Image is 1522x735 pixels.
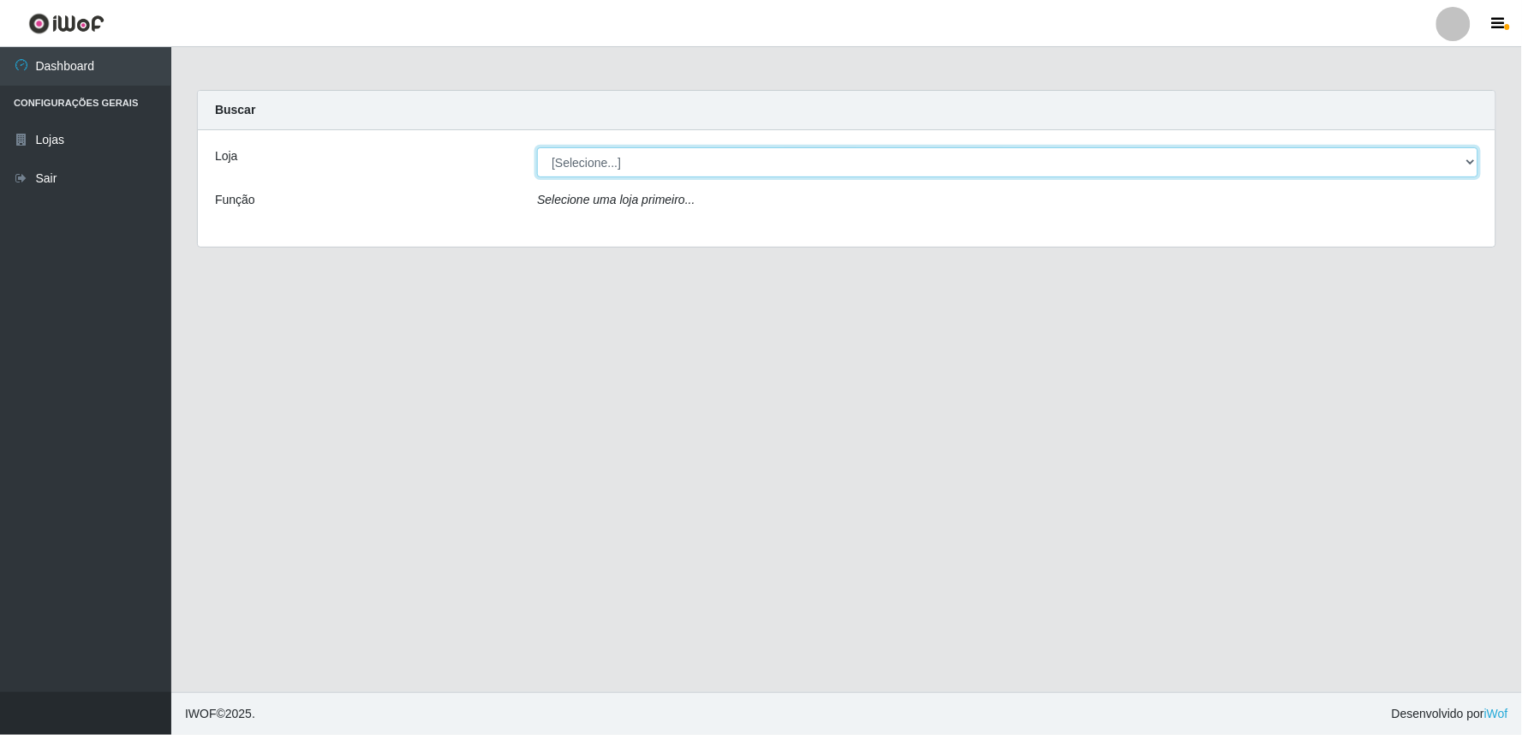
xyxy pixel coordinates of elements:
[215,103,255,117] strong: Buscar
[537,193,695,206] i: Selecione uma loja primeiro...
[28,13,104,34] img: CoreUI Logo
[215,147,237,165] label: Loja
[1392,705,1508,723] span: Desenvolvido por
[185,705,255,723] span: © 2025 .
[185,707,217,720] span: IWOF
[215,191,255,209] label: Função
[1484,707,1508,720] a: iWof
